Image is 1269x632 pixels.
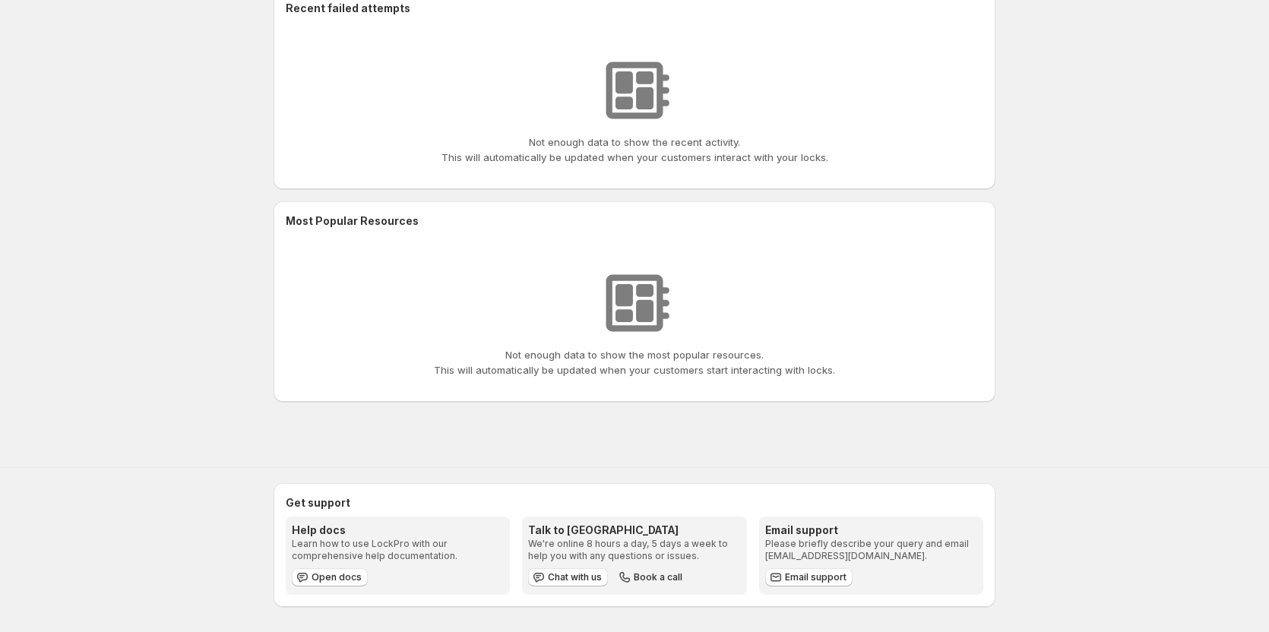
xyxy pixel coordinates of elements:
h3: Email support [765,523,977,538]
h2: Get support [286,495,983,510]
h3: Help docs [292,523,504,538]
h2: Most Popular Resources [286,213,983,229]
p: We're online 8 hours a day, 5 days a week to help you with any questions or issues. [528,538,740,562]
p: Please briefly describe your query and email [EMAIL_ADDRESS][DOMAIN_NAME]. [765,538,977,562]
img: No resources found [597,265,672,341]
span: Chat with us [548,571,602,583]
img: No resources found [597,52,672,128]
h3: Talk to [GEOGRAPHIC_DATA] [528,523,740,538]
span: Book a call [634,571,682,583]
p: Not enough data to show the recent activity. This will automatically be updated when your custome... [441,134,828,165]
span: Open docs [312,571,362,583]
a: Email support [765,568,853,586]
span: Email support [785,571,847,583]
p: Learn how to use LockPro with our comprehensive help documentation. [292,538,504,562]
button: Chat with us [528,568,608,586]
p: Not enough data to show the most popular resources. This will automatically be updated when your ... [434,347,835,378]
a: Open docs [292,568,368,586]
button: Book a call [614,568,688,586]
h2: Recent failed attempts [286,1,410,16]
